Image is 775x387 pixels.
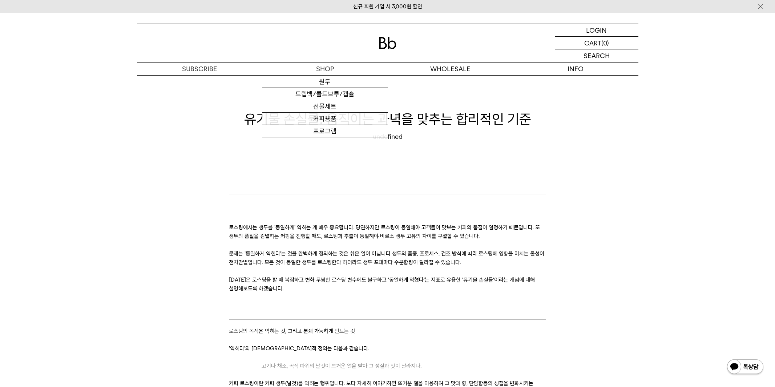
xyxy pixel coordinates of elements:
h1: 유기물 손실률: 움직이는 과녁을 맞추는 합리적인 기준 [137,109,638,129]
blockquote: 로스팅의 목적은 익히는 것, 그리고 분쇄 가능하게 만드는 것 [229,319,546,344]
a: SHOP [262,63,388,75]
p: '익히다'의 [DEMOGRAPHIC_DATA]적 정의는 다음과 같습니다. [229,344,546,353]
a: 프로그램 [262,125,388,137]
p: (0) [601,37,609,49]
a: CART (0) [555,37,638,49]
a: 원두 [262,76,388,88]
img: 카카오톡 채널 1:1 채팅 버튼 [726,359,764,376]
a: 선물세트 [262,100,388,113]
span: 고기나 채소, 곡식 따위의 날것이 뜨거운 열을 받아 그 성질과 맛이 달라지다. [262,363,421,369]
p: 문제는 '동일하게 익힌다'는 것을 완벽하게 정의하는 것은 쉬운 일이 아닙니다 생두의 품종, 프로세스, 건조 방식에 따라 로스팅에 영향을 미치는 물성이 천차만별입니다. 모든 것... [229,249,546,267]
p: SEARCH [584,49,610,62]
a: 신규 회원 가입 시 3,000원 할인 [353,3,422,10]
p: 로스팅에서는 생두를 '동일하게' 익히는 게 매우 중요합니다. 당연하지만 로스팅이 동일해야 고객들이 맛보는 커피의 품질이 일정하기 때문입니다. 또 생두의 품질을 감별하는 커핑을... [229,223,546,241]
img: 로고 [379,37,396,49]
p: WHOLESALE [388,63,513,75]
a: SUBSCRIBE [137,63,262,75]
div: undefined [137,132,638,141]
p: LOGIN [586,24,607,36]
p: INFO [513,63,638,75]
p: [DATE]은 로스팅을 할 때 복잡하고 변화 무쌍한 로스팅 변수에도 불구하고 '동일하게 익혔다'는 지표로 유용한 '유기물 손실률'이라는 개념에 대해 설명해보도록 하겠습니다. [229,275,546,293]
a: LOGIN [555,24,638,37]
a: 드립백/콜드브루/캡슐 [262,88,388,100]
a: 커피용품 [262,113,388,125]
p: CART [584,37,601,49]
